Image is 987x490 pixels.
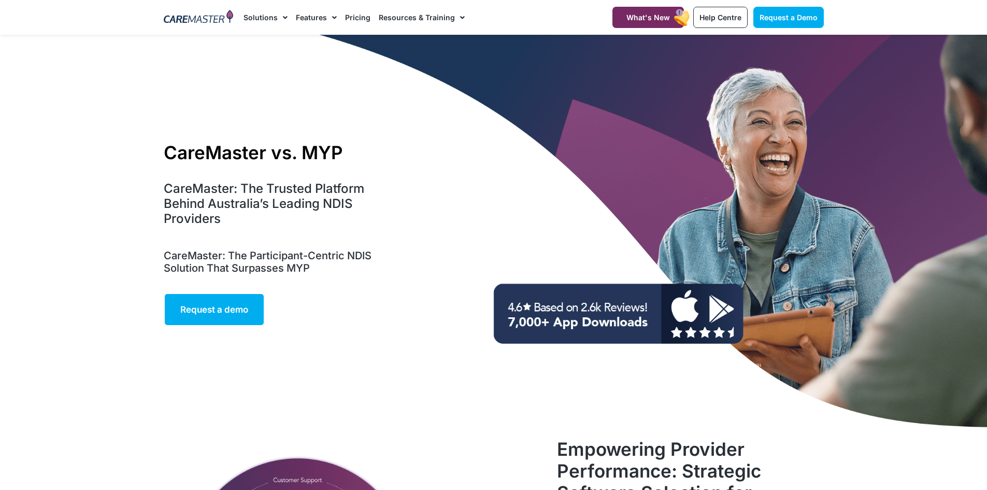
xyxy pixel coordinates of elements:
[164,249,388,274] h5: CareMaster: The Participant-Centric NDIS Solution That Surpasses MYP
[164,293,265,326] a: Request a demo
[164,142,388,163] h1: CareMaster vs. MYP
[626,13,670,22] span: What's New
[164,10,234,25] img: CareMaster Logo
[760,13,818,22] span: Request a Demo
[753,7,824,28] a: Request a Demo
[699,13,741,22] span: Help Centre
[180,304,248,315] span: Request a demo
[693,7,748,28] a: Help Centre
[164,181,388,226] h4: CareMaster: The Trusted Platform Behind Australia’s Leading NDIS Providers
[612,7,684,28] a: What's New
